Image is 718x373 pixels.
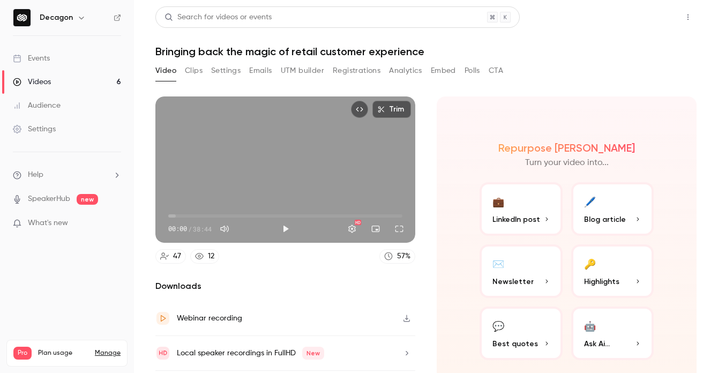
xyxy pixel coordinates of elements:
[341,218,363,240] button: Settings
[489,62,503,79] button: CTA
[679,9,697,26] button: Top Bar Actions
[584,193,596,210] div: 🖊️
[155,45,697,58] h1: Bringing back the magic of retail customer experience
[173,251,181,262] div: 47
[333,62,380,79] button: Registrations
[28,193,70,205] a: SpeakerHub
[38,349,88,357] span: Plan usage
[584,276,619,287] span: Highlights
[584,255,596,272] div: 🔑
[275,218,296,240] button: Play
[177,347,324,360] div: Local speaker recordings in FullHD
[480,307,563,360] button: 💬Best quotes
[372,101,411,118] button: Trim
[28,169,43,181] span: Help
[571,307,654,360] button: 🤖Ask Ai...
[108,219,121,228] iframe: Noticeable Trigger
[498,141,635,154] h2: Repurpose [PERSON_NAME]
[492,255,504,272] div: ✉️
[155,249,186,264] a: 47
[571,244,654,298] button: 🔑Highlights
[480,182,563,236] button: 💼LinkedIn post
[388,218,410,240] button: Full screen
[584,317,596,334] div: 🤖
[168,224,212,234] div: 00:00
[492,214,540,225] span: LinkedIn post
[492,317,504,334] div: 💬
[211,62,241,79] button: Settings
[168,224,187,234] span: 00:00
[208,251,214,262] div: 12
[164,12,272,23] div: Search for videos or events
[214,218,235,240] button: Mute
[379,249,415,264] a: 57%
[28,218,68,229] span: What's new
[281,62,324,79] button: UTM builder
[302,347,324,360] span: New
[492,193,504,210] div: 💼
[13,9,31,26] img: Decagon
[177,312,242,325] div: Webinar recording
[40,12,73,23] h6: Decagon
[431,62,456,79] button: Embed
[571,182,654,236] button: 🖊️Blog article
[397,251,410,262] div: 57 %
[13,100,61,111] div: Audience
[13,347,32,360] span: Pro
[13,53,50,64] div: Events
[188,224,192,234] span: /
[525,156,609,169] p: Turn your video into...
[492,276,534,287] span: Newsletter
[95,349,121,357] a: Manage
[185,62,203,79] button: Clips
[629,6,671,28] button: Share
[77,194,98,205] span: new
[13,124,56,135] div: Settings
[13,169,121,181] li: help-dropdown-opener
[193,224,212,234] span: 38:44
[584,214,626,225] span: Blog article
[355,220,361,225] div: HD
[492,338,538,349] span: Best quotes
[584,338,610,349] span: Ask Ai...
[365,218,386,240] button: Turn on miniplayer
[155,280,415,293] h2: Downloads
[249,62,272,79] button: Emails
[190,249,219,264] a: 12
[13,77,51,87] div: Videos
[351,101,368,118] button: Embed video
[389,62,422,79] button: Analytics
[480,244,563,298] button: ✉️Newsletter
[465,62,480,79] button: Polls
[155,62,176,79] button: Video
